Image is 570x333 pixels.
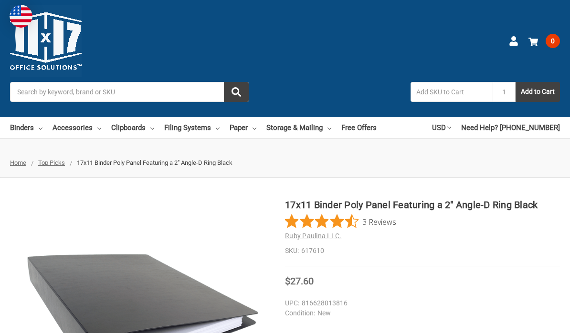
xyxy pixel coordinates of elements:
a: Accessories [53,117,101,138]
h1: 17x11 Binder Poly Panel Featuring a 2" Angle-D Ring Black [285,198,560,212]
a: Home [10,159,26,166]
a: Clipboards [111,117,154,138]
span: 3 Reviews [362,214,396,229]
dd: 617610 [285,246,560,256]
span: 17x11 Binder Poly Panel Featuring a 2" Angle-D Ring Black [77,159,232,166]
a: Top Picks [38,159,65,166]
dt: Condition: [285,308,315,318]
dt: SKU: [285,246,299,256]
a: Binders [10,117,42,138]
a: Filing Systems [164,117,220,138]
a: Paper [230,117,256,138]
a: Storage & Mailing [266,117,331,138]
span: 0 [546,34,560,48]
a: Free Offers [341,117,377,138]
dt: UPC: [285,298,299,308]
img: 11x17.com [10,5,82,77]
button: Rated 4.3 out of 5 stars from 3 reviews. Jump to reviews. [285,214,396,229]
input: Search by keyword, brand or SKU [10,82,249,102]
input: Add SKU to Cart [411,82,493,102]
a: Need Help? [PHONE_NUMBER] [461,117,560,138]
a: Ruby Paulina LLC. [285,232,341,240]
img: duty and tax information for United States [10,5,32,28]
a: USD [432,117,451,138]
button: Add to Cart [516,82,560,102]
span: $27.60 [285,275,314,287]
a: 0 [528,29,560,53]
